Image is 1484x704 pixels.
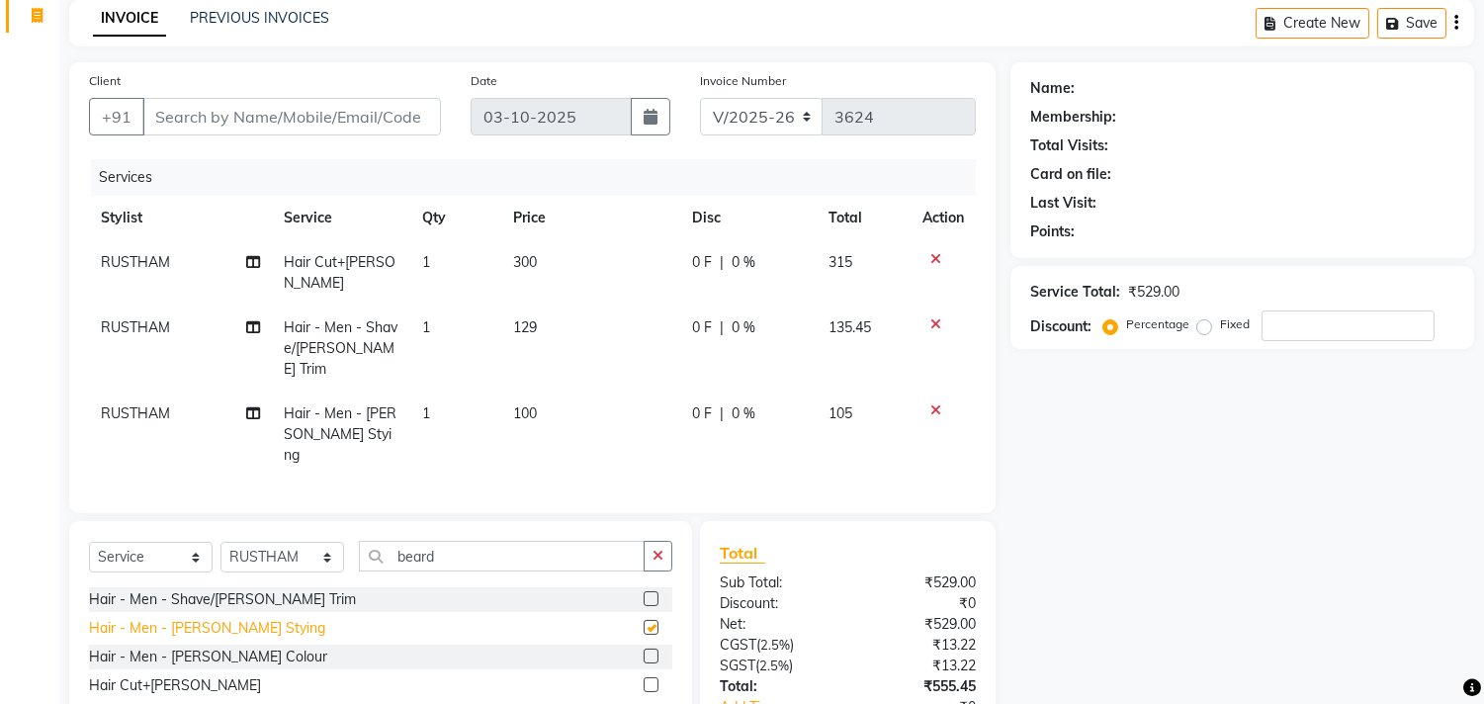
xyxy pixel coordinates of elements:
[1220,315,1250,333] label: Fixed
[101,253,170,271] span: RUSTHAM
[692,317,712,338] span: 0 F
[359,541,645,572] input: Search or Scan
[1256,8,1369,39] button: Create New
[101,318,170,336] span: RUSTHAM
[1030,78,1075,99] div: Name:
[1030,282,1120,303] div: Service Total:
[190,9,329,27] a: PREVIOUS INVOICES
[89,72,121,90] label: Client
[142,98,441,135] input: Search by Name/Mobile/Email/Code
[829,318,871,336] span: 135.45
[720,657,755,674] span: SGST
[720,636,756,654] span: CGST
[1030,221,1075,242] div: Points:
[101,404,170,422] span: RUSTHAM
[422,318,430,336] span: 1
[760,637,790,653] span: 2.5%
[759,658,789,673] span: 2.5%
[1128,282,1179,303] div: ₹529.00
[720,252,724,273] span: |
[410,196,502,240] th: Qty
[848,676,992,697] div: ₹555.45
[705,593,848,614] div: Discount:
[1377,8,1446,39] button: Save
[705,676,848,697] div: Total:
[829,253,852,271] span: 315
[692,403,712,424] span: 0 F
[720,317,724,338] span: |
[720,543,765,564] span: Total
[284,318,397,378] span: Hair - Men - Shave/[PERSON_NAME] Trim
[514,253,538,271] span: 300
[705,635,848,656] div: ( )
[705,656,848,676] div: ( )
[700,72,786,90] label: Invoice Number
[705,614,848,635] div: Net:
[848,593,992,614] div: ₹0
[514,404,538,422] span: 100
[1126,315,1189,333] label: Percentage
[732,252,755,273] span: 0 %
[93,1,166,37] a: INVOICE
[91,159,991,196] div: Services
[705,572,848,593] div: Sub Total:
[732,403,755,424] span: 0 %
[471,72,497,90] label: Date
[732,317,755,338] span: 0 %
[89,675,261,696] div: Hair Cut+[PERSON_NAME]
[720,403,724,424] span: |
[848,614,992,635] div: ₹529.00
[502,196,680,240] th: Price
[284,404,396,464] span: Hair - Men - [PERSON_NAME] Stying
[1030,316,1091,337] div: Discount:
[89,196,272,240] th: Stylist
[89,589,356,610] div: Hair - Men - Shave/[PERSON_NAME] Trim
[848,635,992,656] div: ₹13.22
[911,196,976,240] th: Action
[848,656,992,676] div: ₹13.22
[1030,193,1096,214] div: Last Visit:
[680,196,817,240] th: Disc
[1030,107,1116,128] div: Membership:
[817,196,911,240] th: Total
[1030,135,1108,156] div: Total Visits:
[829,404,852,422] span: 105
[422,253,430,271] span: 1
[692,252,712,273] span: 0 F
[514,318,538,336] span: 129
[422,404,430,422] span: 1
[89,98,144,135] button: +91
[89,618,325,639] div: Hair - Men - [PERSON_NAME] Stying
[89,647,327,667] div: Hair - Men - [PERSON_NAME] Colour
[1030,164,1111,185] div: Card on file:
[272,196,409,240] th: Service
[284,253,395,292] span: Hair Cut+[PERSON_NAME]
[848,572,992,593] div: ₹529.00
